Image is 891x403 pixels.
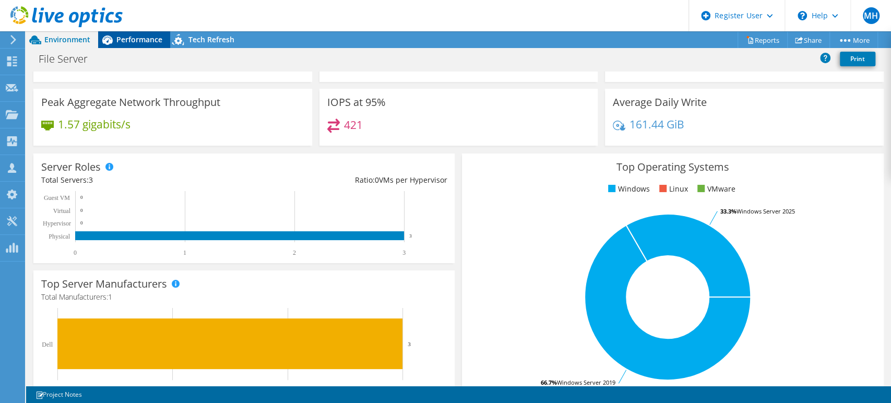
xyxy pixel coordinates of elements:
tspan: 33.3% [720,207,736,215]
li: VMware [695,183,735,195]
a: Print [840,52,875,66]
text: Hypervisor [43,220,71,227]
text: 0 [80,195,83,200]
span: 3 [89,175,93,185]
li: Windows [605,183,650,195]
text: Dell [42,341,53,348]
span: MH [863,7,880,24]
h3: Average Daily Write [613,97,707,108]
span: Performance [116,34,162,44]
text: Guest VM [44,194,70,201]
h4: 421 [344,119,363,131]
h1: File Server [34,53,104,65]
a: More [829,32,878,48]
h3: Top Server Manufacturers [41,278,167,290]
span: 1 [108,292,112,302]
a: Share [787,32,830,48]
text: 0 [74,249,77,256]
text: 3 [402,249,406,256]
text: Physical [49,233,70,240]
tspan: 66.7% [541,378,557,386]
h4: Total Manufacturers: [41,291,447,303]
h3: Peak Aggregate Network Throughput [41,97,220,108]
text: 1 [183,249,186,256]
a: Project Notes [28,388,89,401]
text: 3 [409,233,412,239]
a: Reports [738,32,788,48]
h4: 161.44 GiB [629,118,684,130]
text: 0 [80,208,83,213]
span: Environment [44,34,90,44]
h3: Server Roles [41,161,101,173]
li: Linux [657,183,688,195]
div: Total Servers: [41,174,244,186]
div: Ratio: VMs per Hypervisor [244,174,447,186]
tspan: Windows Server 2025 [736,207,795,215]
text: 3 [408,341,411,347]
svg: \n [798,11,807,20]
text: Virtual [53,207,71,215]
text: 0 [80,220,83,226]
span: Tech Refresh [188,34,234,44]
text: 2 [293,249,296,256]
tspan: Windows Server 2019 [557,378,615,386]
span: 0 [374,175,378,185]
h3: Top Operating Systems [470,161,875,173]
h3: IOPS at 95% [327,97,386,108]
h4: 1.57 gigabits/s [58,118,130,130]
